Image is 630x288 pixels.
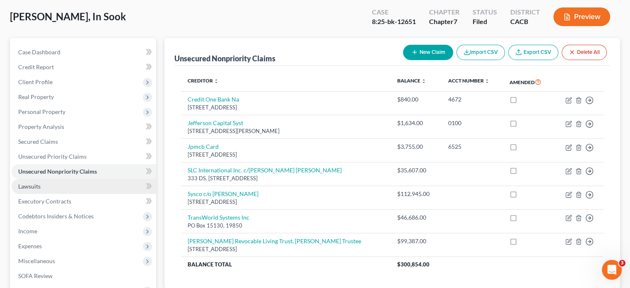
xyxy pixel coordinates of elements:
div: [STREET_ADDRESS] [188,245,384,253]
div: $1,634.00 [397,119,435,127]
a: Secured Claims [12,134,156,149]
span: 7 [454,17,457,25]
span: Client Profile [18,78,53,85]
div: Unsecured Nonpriority Claims [174,53,275,63]
a: Export CSV [508,45,558,60]
span: Lawsuits [18,183,41,190]
div: [STREET_ADDRESS] [188,104,384,111]
button: Delete All [562,45,607,60]
div: $112,945.00 [397,190,435,198]
div: 0100 [448,119,496,127]
span: Case Dashboard [18,48,60,56]
span: 3 [619,260,625,266]
div: Case [372,7,416,17]
span: SOFA Review [18,272,53,279]
th: Amended [503,73,553,92]
div: $3,755.00 [397,143,435,151]
a: Sysco c/o [PERSON_NAME] [188,190,258,197]
div: 6525 [448,143,496,151]
a: Jpmcb Card [188,143,219,150]
a: Creditor unfold_more [188,77,219,84]
button: Import CSV [456,45,505,60]
a: Property Analysis [12,119,156,134]
div: District [510,7,540,17]
div: CACB [510,17,540,27]
div: Filed [473,17,497,27]
i: unfold_more [485,79,490,84]
th: Balance Total [181,257,390,272]
a: [PERSON_NAME] Revocable Living Trust, [PERSON_NAME] Trustee [188,237,361,244]
div: $99,387.00 [397,237,435,245]
a: Credit Report [12,60,156,75]
div: [STREET_ADDRESS] [188,151,384,159]
span: Unsecured Priority Claims [18,153,87,160]
span: $300,854.00 [397,261,430,268]
div: PO Box 15130, 19850 [188,222,384,230]
div: 8:25-bk-12651 [372,17,416,27]
div: [STREET_ADDRESS] [188,198,384,206]
div: Chapter [429,7,459,17]
i: unfold_more [214,79,219,84]
a: Balance unfold_more [397,77,426,84]
a: Case Dashboard [12,45,156,60]
a: Unsecured Nonpriority Claims [12,164,156,179]
a: SOFA Review [12,269,156,283]
a: Acct Number unfold_more [448,77,490,84]
a: Jefferson Capital Syst [188,119,243,126]
a: Executory Contracts [12,194,156,209]
div: $840.00 [397,95,435,104]
span: Property Analysis [18,123,64,130]
span: Personal Property [18,108,65,115]
span: [PERSON_NAME], In Sook [10,10,126,22]
a: SLC International Inc. c/[PERSON_NAME] [PERSON_NAME] [188,167,342,174]
a: Credit One Bank Na [188,96,239,103]
div: Status [473,7,497,17]
iframe: Intercom live chat [602,260,622,280]
div: 333 DS. [STREET_ADDRESS] [188,174,384,182]
button: Preview [553,7,610,26]
div: [STREET_ADDRESS][PERSON_NAME] [188,127,384,135]
div: $35,607.00 [397,166,435,174]
span: Codebtors Insiders & Notices [18,213,94,220]
span: Miscellaneous [18,257,55,264]
span: Expenses [18,242,42,249]
div: $46,686.00 [397,213,435,222]
div: 4672 [448,95,496,104]
button: New Claim [403,45,453,60]
a: Unsecured Priority Claims [12,149,156,164]
i: unfold_more [421,79,426,84]
span: Unsecured Nonpriority Claims [18,168,97,175]
span: Executory Contracts [18,198,71,205]
span: Real Property [18,93,54,100]
span: Credit Report [18,63,54,70]
span: Secured Claims [18,138,58,145]
a: TransWorld Systems Inc [188,214,249,221]
div: Chapter [429,17,459,27]
span: Income [18,227,37,235]
a: Lawsuits [12,179,156,194]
